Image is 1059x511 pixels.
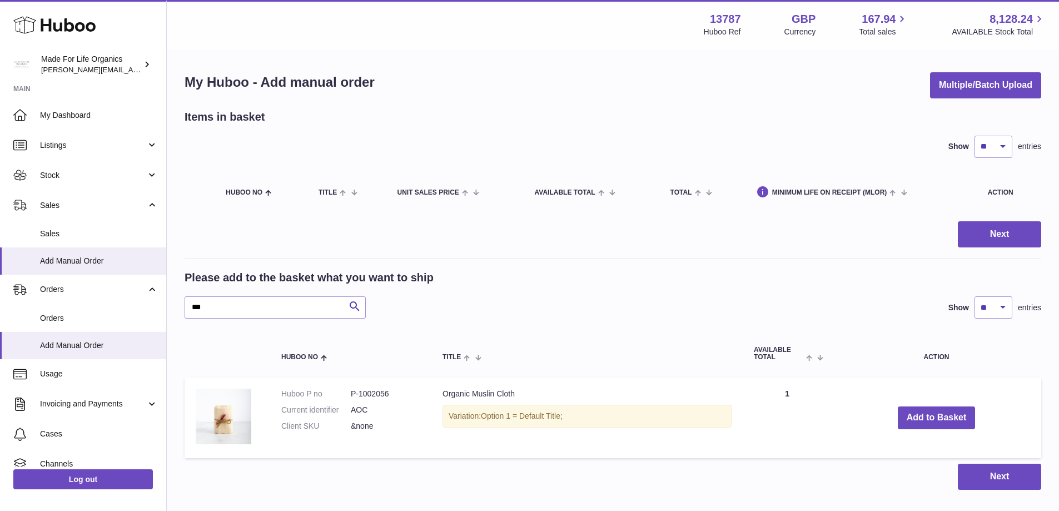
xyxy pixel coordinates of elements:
[704,27,741,37] div: Huboo Ref
[859,12,908,37] a: 167.94 Total sales
[40,170,146,181] span: Stock
[281,405,351,415] dt: Current identifier
[990,12,1033,27] span: 8,128.24
[40,140,146,151] span: Listings
[40,429,158,439] span: Cases
[185,110,265,125] h2: Items in basket
[40,399,146,409] span: Invoicing and Payments
[930,72,1041,98] button: Multiple/Batch Upload
[397,189,459,196] span: Unit Sales Price
[13,56,30,73] img: geoff.winwood@madeforlifeorganics.com
[862,12,896,27] span: 167.94
[1018,141,1041,152] span: entries
[40,229,158,239] span: Sales
[40,200,146,211] span: Sales
[281,389,351,399] dt: Huboo P no
[40,340,158,351] span: Add Manual Order
[958,221,1041,247] button: Next
[988,189,1030,196] div: Action
[281,354,318,361] span: Huboo no
[898,406,976,429] button: Add to Basket
[40,284,146,295] span: Orders
[710,12,741,27] strong: 13787
[670,189,692,196] span: Total
[40,313,158,324] span: Orders
[431,378,743,458] td: Organic Muslin Cloth
[41,54,141,75] div: Made For Life Organics
[948,141,969,152] label: Show
[481,411,563,420] span: Option 1 = Default Title;
[784,27,816,37] div: Currency
[40,459,158,469] span: Channels
[952,27,1046,37] span: AVAILABLE Stock Total
[832,335,1041,372] th: Action
[41,65,282,74] span: [PERSON_NAME][EMAIL_ADDRESS][PERSON_NAME][DOMAIN_NAME]
[443,405,732,428] div: Variation:
[226,189,262,196] span: Huboo no
[319,189,337,196] span: Title
[948,302,969,313] label: Show
[1018,302,1041,313] span: entries
[772,189,887,196] span: Minimum Life On Receipt (MLOR)
[351,389,420,399] dd: P-1002056
[952,12,1046,37] a: 8,128.24 AVAILABLE Stock Total
[792,12,816,27] strong: GBP
[535,189,595,196] span: AVAILABLE Total
[743,378,832,458] td: 1
[859,27,908,37] span: Total sales
[185,73,375,91] h1: My Huboo - Add manual order
[40,110,158,121] span: My Dashboard
[443,354,461,361] span: Title
[351,405,420,415] dd: AOC
[754,346,803,361] span: AVAILABLE Total
[40,369,158,379] span: Usage
[196,389,251,444] img: Organic Muslin Cloth
[185,270,434,285] h2: Please add to the basket what you want to ship
[351,421,420,431] dd: &none
[281,421,351,431] dt: Client SKU
[13,469,153,489] a: Log out
[958,464,1041,490] button: Next
[40,256,158,266] span: Add Manual Order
